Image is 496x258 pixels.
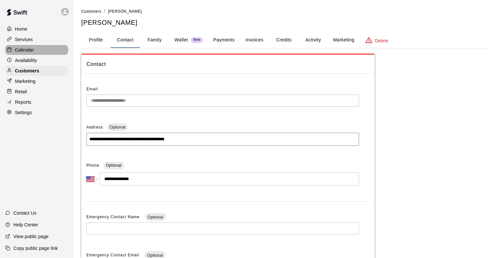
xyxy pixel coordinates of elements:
span: Contact [86,60,369,68]
span: Optional [106,163,122,168]
a: Home [5,24,68,34]
button: Profile [81,32,111,48]
div: The email of an existing customer can only be changed by the customer themselves at https://book.... [86,95,359,107]
a: Customers [81,8,101,14]
a: Settings [5,108,68,117]
button: Family [140,32,169,48]
h5: [PERSON_NAME] [81,18,488,27]
span: Emergency Contact Name [86,215,141,219]
a: Availability [5,55,68,65]
p: Services [15,36,33,43]
span: New [191,38,203,42]
p: Availability [15,57,37,64]
p: Copy public page link [13,245,58,251]
p: Help Center [13,221,38,228]
p: Retail [15,88,27,95]
a: Customers [5,66,68,76]
button: Payments [208,32,240,48]
p: View public page [13,233,49,240]
span: Emergency Contact Email [86,253,141,257]
p: Wallet [174,37,188,43]
a: Retail [5,87,68,97]
a: Calendar [5,45,68,55]
span: Phone [86,160,99,171]
p: Contact Us [13,210,37,216]
p: Home [15,26,27,32]
li: / [104,8,105,15]
a: Services [5,35,68,44]
p: Calendar [15,47,34,53]
span: Optional [145,215,166,220]
p: Marketing [15,78,36,84]
span: Optional [107,125,128,129]
p: Reports [15,99,31,105]
span: Customers [81,9,101,14]
button: Activity [298,32,328,48]
button: Contact [111,32,140,48]
button: Credits [269,32,298,48]
span: [PERSON_NAME] [108,9,142,14]
button: Invoices [240,32,269,48]
p: Customers [15,68,39,74]
button: Marketing [328,32,359,48]
nav: breadcrumb [81,8,488,15]
span: Email [86,87,98,91]
a: Marketing [5,76,68,86]
span: Address [86,125,103,129]
p: Delete [375,38,388,44]
span: Optional [144,253,165,258]
p: Settings [15,109,32,116]
a: Reports [5,97,68,107]
div: basic tabs example [81,32,488,48]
